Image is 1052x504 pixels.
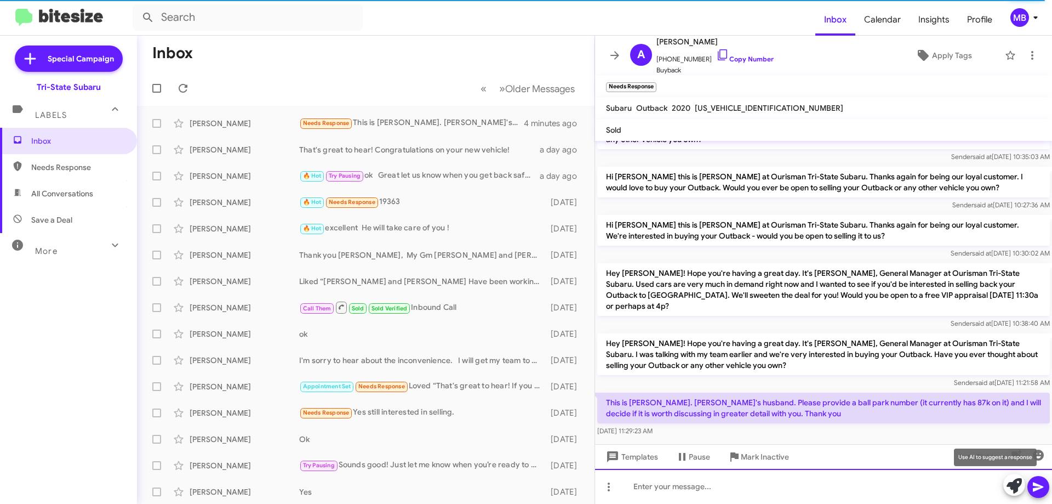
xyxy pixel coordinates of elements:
span: Older Messages [505,83,575,95]
span: Sold [606,125,621,135]
span: 2020 [672,103,690,113]
span: All Conversations [31,188,93,199]
span: said at [972,249,991,257]
div: Use AI to suggest a response [954,449,1037,466]
p: Hey [PERSON_NAME]! Hope you're having a great day. It's [PERSON_NAME], General Manager at Ourisma... [597,333,1050,375]
div: ok Great let us know when you get back safe travels [299,169,540,182]
div: [PERSON_NAME] [190,223,299,234]
span: Apply Tags [932,46,972,65]
span: Sold Verified [371,305,408,312]
span: Special Campaign [48,53,114,64]
span: Pause [689,447,710,467]
a: Copy Number [716,55,774,63]
button: MB [1001,8,1040,27]
span: said at [974,201,993,209]
div: [DATE] [545,250,586,261]
span: Sender [DATE] 11:21:58 AM [954,378,1050,387]
span: A [637,46,645,64]
div: ok [299,329,545,339]
p: Hey [PERSON_NAME]! Hope you're having a great day. It's [PERSON_NAME], General Manager at Ourisma... [597,263,1050,316]
span: Try Pausing [329,172,361,179]
h1: Inbox [152,44,193,62]
span: « [481,82,487,95]
a: Inbox [815,4,855,36]
span: [US_VEHICLE_IDENTIFICATION_NUMBER] [695,103,843,113]
div: Inbound Call [299,301,545,314]
span: [PHONE_NUMBER] [656,48,774,65]
span: Sender [DATE] 10:35:03 AM [951,152,1050,161]
div: [PERSON_NAME] [190,407,299,418]
span: Call Them [303,305,331,312]
div: This is [PERSON_NAME]. [PERSON_NAME]'s husband. Please provide a ball park number (it currently h... [299,117,524,129]
span: Sender [DATE] 10:38:40 AM [951,319,1050,327]
div: [DATE] [545,329,586,339]
div: MB [1010,8,1029,27]
div: [DATE] [545,223,586,234]
div: [PERSON_NAME] [190,250,299,261]
span: 🔥 Hot [303,225,322,232]
span: Try Pausing [303,462,335,469]
span: Sold [352,305,364,312]
span: Appointment Set [303,383,351,390]
div: 19363 [299,196,545,208]
a: Calendar [855,4,910,36]
div: [PERSON_NAME] [190,197,299,208]
div: [PERSON_NAME] [190,381,299,392]
span: Inbox [31,135,124,146]
div: [PERSON_NAME] [190,171,299,182]
div: Yes still interested in selling. [299,406,545,419]
span: Needs Response [329,199,375,206]
div: [PERSON_NAME] [190,118,299,129]
span: said at [973,152,992,161]
p: Hi [PERSON_NAME] this is [PERSON_NAME] at Ourisman Tri-State Subaru. Thanks again for being our l... [597,167,1050,197]
div: [PERSON_NAME] [190,144,299,155]
a: Insights [910,4,958,36]
span: said at [972,319,991,327]
div: Ok [299,434,545,445]
div: [PERSON_NAME] [190,486,299,497]
div: [DATE] [545,355,586,366]
button: Pause [667,447,719,467]
div: Thank you [PERSON_NAME], My Gm [PERSON_NAME] and [PERSON_NAME] sent you the proposal [DATE] [PERS... [299,250,545,261]
span: [PERSON_NAME] [656,35,774,48]
a: Special Campaign [15,46,123,72]
span: Needs Response [31,162,124,173]
div: [DATE] [545,197,586,208]
div: [DATE] [545,276,586,287]
span: Profile [958,4,1001,36]
button: Previous [474,77,493,100]
span: said at [975,378,994,387]
div: [PERSON_NAME] [190,276,299,287]
small: Needs Response [606,82,656,92]
span: [DATE] 11:29:23 AM [597,427,653,435]
div: Loved “That's great to hear! If you ever consider selling your vehicle in the future, feel free t... [299,380,545,393]
span: Mark Inactive [741,447,789,467]
span: Sender [DATE] 10:27:36 AM [952,201,1050,209]
span: Save a Deal [31,214,72,225]
div: Liked “[PERSON_NAME] and [PERSON_NAME] Have been working your deal” [299,276,545,287]
span: 🔥 Hot [303,172,322,179]
span: Buyback [656,65,774,76]
span: Outback [636,103,667,113]
span: Sender [DATE] 10:30:02 AM [951,249,1050,257]
div: Yes [299,486,545,497]
div: [DATE] [545,434,586,445]
p: This is [PERSON_NAME]. [PERSON_NAME]'s husband. Please provide a ball park number (it currently h... [597,393,1050,423]
div: a day ago [540,144,586,155]
span: 🔥 Hot [303,199,322,206]
div: [DATE] [545,302,586,313]
div: excellent He will take care of you ! [299,222,545,235]
p: Hi [PERSON_NAME] this is [PERSON_NAME] at Ourisman Tri-State Subaru. Thanks again for being our l... [597,215,1050,246]
span: Labels [35,110,67,120]
div: I'm sorry to hear about the inconvenience. I will get my team to resolve this immediately. We wil... [299,355,545,366]
div: Sounds good! Just let me know when you’re ready to set up an appointment. Looking forward to assi... [299,459,545,472]
button: Next [493,77,581,100]
div: [PERSON_NAME] [190,355,299,366]
div: Tri-State Subaru [37,82,101,93]
button: Templates [595,447,667,467]
div: That's great to hear! Congratulations on your new vehicle! [299,144,540,155]
span: Templates [604,447,658,467]
span: » [499,82,505,95]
